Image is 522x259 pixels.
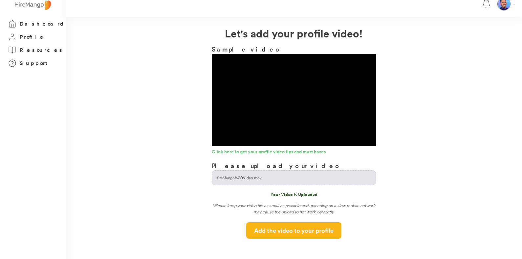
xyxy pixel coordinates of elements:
[20,46,64,54] h3: Resources
[66,25,522,41] h2: Let's add your profile video!
[212,161,341,170] h3: Please upload your video
[212,44,376,54] h3: Sample video
[20,33,45,41] h3: Profile
[20,20,66,28] h3: Dashboard
[20,59,51,67] h3: Support
[212,149,376,156] a: Click here to get your profile video tips and must haves
[246,222,341,239] button: Add the video to your profile
[212,203,376,217] div: *Please keep your video file as small as possible and uploading on a slow mobile network may caus...
[513,4,515,5] img: Vector
[212,192,376,198] div: Your Video is Uploaded
[212,54,376,146] div: Video Player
